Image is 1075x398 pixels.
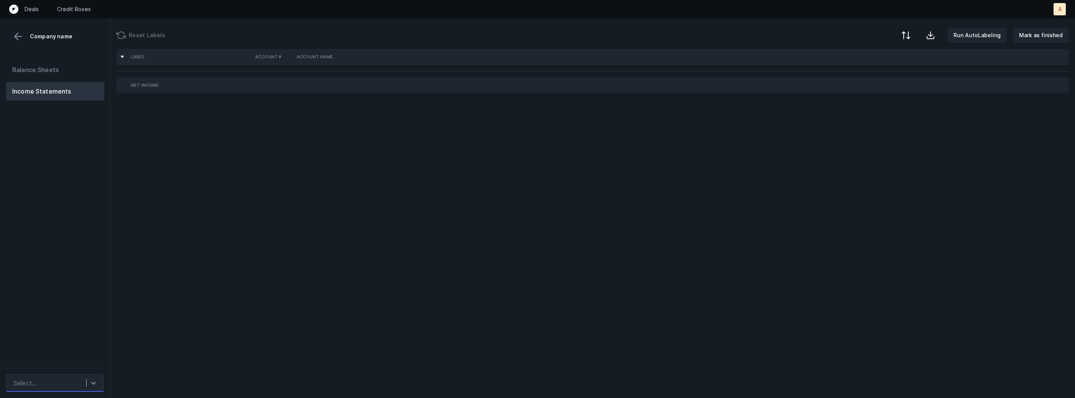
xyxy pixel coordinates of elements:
[13,378,36,388] div: Select...
[25,5,39,13] a: Deals
[6,31,104,42] div: Company name
[128,49,252,64] th: Label
[6,61,104,79] button: Balance Sheets
[1058,5,1062,13] p: A
[954,31,1001,40] p: Run AutoLabeling
[1054,3,1066,15] button: A
[57,5,91,13] a: Credit Boxes
[128,77,252,93] td: Net Income
[252,49,294,64] th: Account #
[947,28,1007,43] button: Run AutoLabeling
[1019,31,1063,40] p: Mark as finished
[1013,28,1069,43] button: Mark as finished
[294,49,387,64] th: Account Name
[6,82,104,100] button: Income Statements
